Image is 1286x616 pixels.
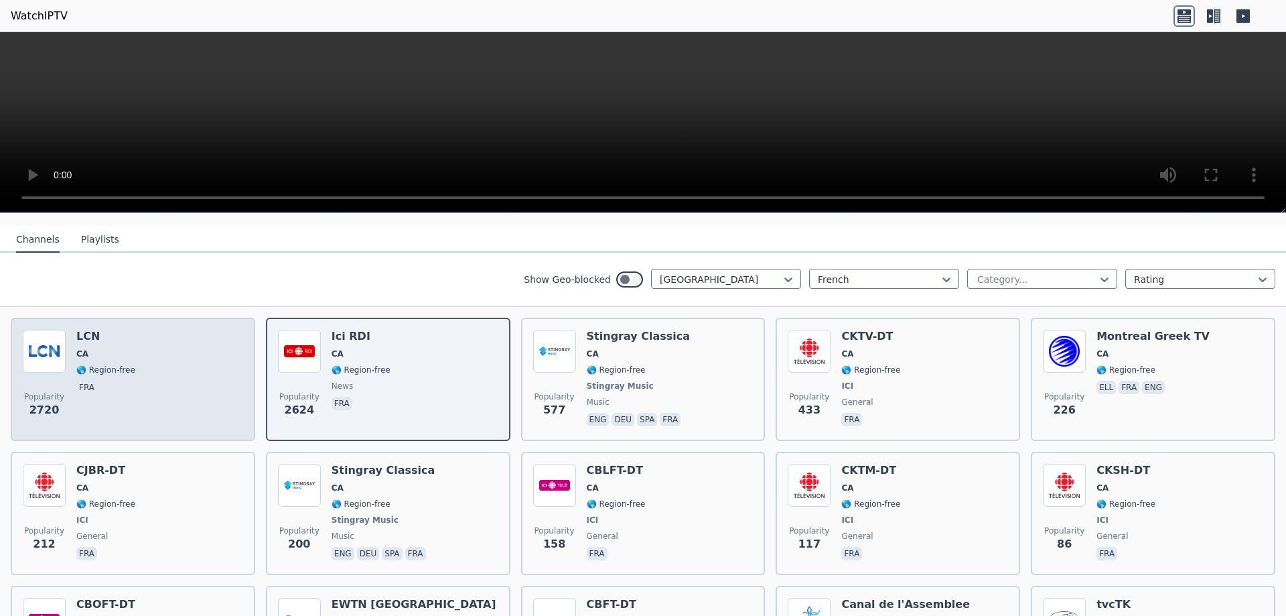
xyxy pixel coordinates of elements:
[1096,381,1116,394] p: ell
[278,330,321,373] img: Ici RDI
[1096,531,1128,542] span: general
[841,515,853,526] span: ICI
[587,483,599,493] span: CA
[332,397,352,410] p: fra
[788,330,831,373] img: CKTV-DT
[841,598,970,611] h6: Canal de l'Assemblee
[1096,330,1210,343] h6: Montreal Greek TV
[587,397,610,408] span: music
[33,536,55,552] span: 212
[534,391,575,402] span: Popularity
[798,536,820,552] span: 117
[1043,464,1086,507] img: CKSH-DT
[76,547,97,560] p: fra
[332,499,390,509] span: 🌎 Region-free
[288,536,310,552] span: 200
[587,515,599,526] span: ICI
[587,598,646,611] h6: CBFT-DT
[24,391,64,402] span: Popularity
[332,381,353,391] span: news
[841,330,900,343] h6: CKTV-DT
[1096,515,1109,526] span: ICI
[1043,330,1086,373] img: Montreal Greek TV
[524,273,611,286] label: Show Geo-blocked
[1096,464,1155,477] h6: CKSH-DT
[405,547,426,560] p: fra
[587,499,646,509] span: 🌎 Region-free
[660,413,681,426] p: fra
[357,547,380,560] p: deu
[612,413,634,426] p: deu
[76,330,135,343] h6: LCN
[76,464,135,477] h6: CJBR-DT
[332,330,390,343] h6: Ici RDI
[841,381,853,391] span: ICI
[278,464,321,507] img: Stingray Classica
[332,598,496,611] h6: EWTN [GEOGRAPHIC_DATA]
[76,381,97,394] p: fra
[1096,598,1155,611] h6: tvcTK
[1096,349,1109,359] span: CA
[1044,526,1084,536] span: Popularity
[29,402,60,418] span: 2720
[587,413,610,426] p: eng
[76,349,88,359] span: CA
[382,547,402,560] p: spa
[76,483,88,493] span: CA
[24,526,64,536] span: Popularity
[841,349,853,359] span: CA
[587,349,599,359] span: CA
[332,464,435,477] h6: Stingray Classica
[81,227,119,253] button: Playlists
[76,598,135,611] h6: CBOFT-DT
[1142,381,1165,394] p: eng
[285,402,315,418] span: 2624
[1053,402,1075,418] span: 226
[332,365,390,375] span: 🌎 Region-free
[587,464,646,477] h6: CBLFT-DT
[332,547,354,560] p: eng
[332,531,354,542] span: music
[789,526,829,536] span: Popularity
[76,531,108,542] span: general
[637,413,657,426] p: spa
[76,515,88,526] span: ICI
[587,330,691,343] h6: Stingray Classica
[798,402,820,418] span: 433
[841,413,862,426] p: fra
[23,330,66,373] img: LCN
[332,349,344,359] span: CA
[587,531,618,542] span: general
[76,365,135,375] span: 🌎 Region-free
[1044,391,1084,402] span: Popularity
[1096,365,1155,375] span: 🌎 Region-free
[1096,483,1109,493] span: CA
[1096,499,1155,509] span: 🌎 Region-free
[841,483,853,493] span: CA
[534,526,575,536] span: Popularity
[587,381,654,391] span: Stingray Music
[841,531,873,542] span: general
[279,526,319,536] span: Popularity
[533,464,576,507] img: CBLFT-DT
[841,499,900,509] span: 🌎 Region-free
[1119,381,1139,394] p: fra
[789,391,829,402] span: Popularity
[76,499,135,509] span: 🌎 Region-free
[587,365,646,375] span: 🌎 Region-free
[16,227,60,253] button: Channels
[841,464,900,477] h6: CKTM-DT
[587,547,608,560] p: fra
[1096,547,1117,560] p: fra
[841,365,900,375] span: 🌎 Region-free
[332,483,344,493] span: CA
[841,397,873,408] span: general
[23,464,66,507] img: CJBR-DT
[332,515,399,526] span: Stingray Music
[788,464,831,507] img: CKTM-DT
[543,536,565,552] span: 158
[11,8,68,24] a: WatchIPTV
[543,402,565,418] span: 577
[1057,536,1072,552] span: 86
[279,391,319,402] span: Popularity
